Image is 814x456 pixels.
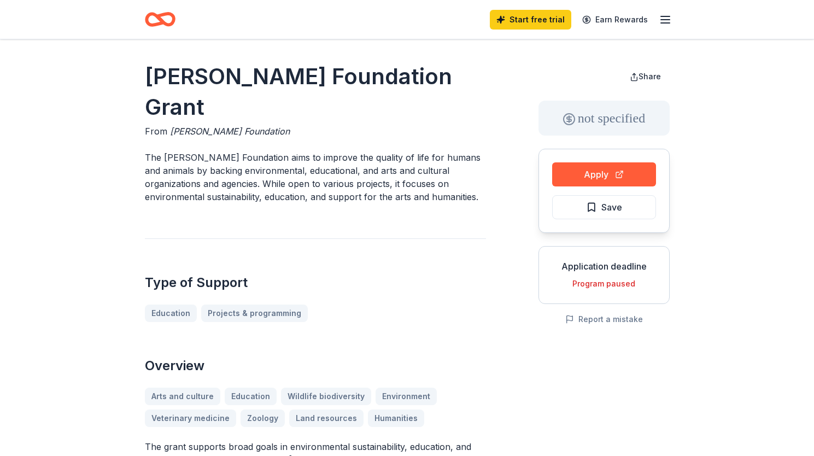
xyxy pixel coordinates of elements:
[490,10,571,30] a: Start free trial
[145,151,486,203] p: The [PERSON_NAME] Foundation aims to improve the quality of life for humans and animals by backin...
[552,162,656,186] button: Apply
[145,357,486,375] h2: Overview
[565,313,643,326] button: Report a mistake
[639,72,661,81] span: Share
[145,125,486,138] div: From
[576,10,654,30] a: Earn Rewards
[548,260,660,273] div: Application deadline
[145,7,175,32] a: Home
[538,101,670,136] div: not specified
[145,61,486,122] h1: [PERSON_NAME] Foundation Grant
[548,277,660,290] div: Program paused
[145,274,486,291] h2: Type of Support
[601,200,622,214] span: Save
[170,126,290,137] span: [PERSON_NAME] Foundation
[621,66,670,87] button: Share
[552,195,656,219] button: Save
